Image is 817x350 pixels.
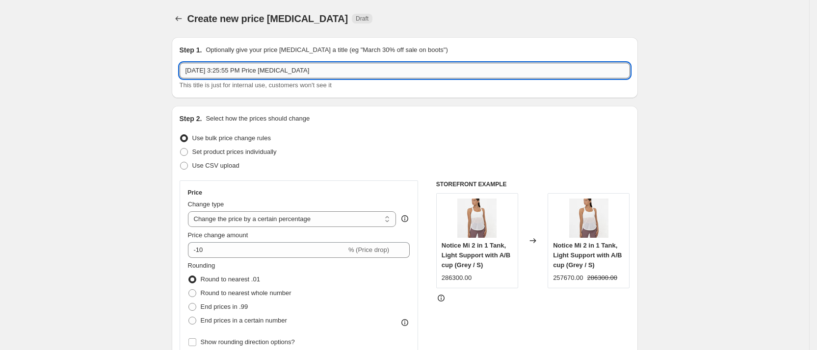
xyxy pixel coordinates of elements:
p: Select how the prices should change [206,114,310,124]
input: -15 [188,242,346,258]
span: Set product prices individually [192,148,277,155]
span: Create new price [MEDICAL_DATA] [187,13,348,24]
span: Use CSV upload [192,162,239,169]
h2: Step 2. [180,114,202,124]
span: Notice Mi 2 in 1 Tank, Light Support with A/B cup (Grey / S) [442,242,510,269]
span: Rounding [188,262,215,269]
input: 30% off holiday sale [180,63,630,78]
h6: STOREFRONT EXAMPLE [436,180,630,188]
span: Price change amount [188,231,248,239]
button: Price change jobs [172,12,185,25]
h3: Price [188,189,202,197]
span: Round to nearest whole number [201,289,291,297]
div: 286300.00 [442,273,472,283]
span: Draft [356,15,369,23]
h2: Step 1. [180,45,202,55]
strike: 286300.00 [587,273,617,283]
div: 257670.00 [553,273,583,283]
span: Use bulk price change rules [192,134,271,142]
span: Change type [188,200,224,208]
span: Show rounding direction options? [201,338,295,346]
span: This title is just for internal use, customers won't see it [180,81,332,89]
img: White1_91ba7cdf-3fa1-4ddf-9294-e639d6b8e626_80x.jpg [457,199,497,238]
span: End prices in .99 [201,303,248,310]
p: Optionally give your price [MEDICAL_DATA] a title (eg "March 30% off sale on boots") [206,45,448,55]
span: % (Price drop) [348,246,389,253]
span: Round to nearest .01 [201,275,260,283]
span: Notice Mi 2 in 1 Tank, Light Support with A/B cup (Grey / S) [553,242,622,269]
span: End prices in a certain number [201,317,287,324]
img: White1_91ba7cdf-3fa1-4ddf-9294-e639d6b8e626_80x.jpg [569,199,608,238]
div: help [400,214,410,224]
